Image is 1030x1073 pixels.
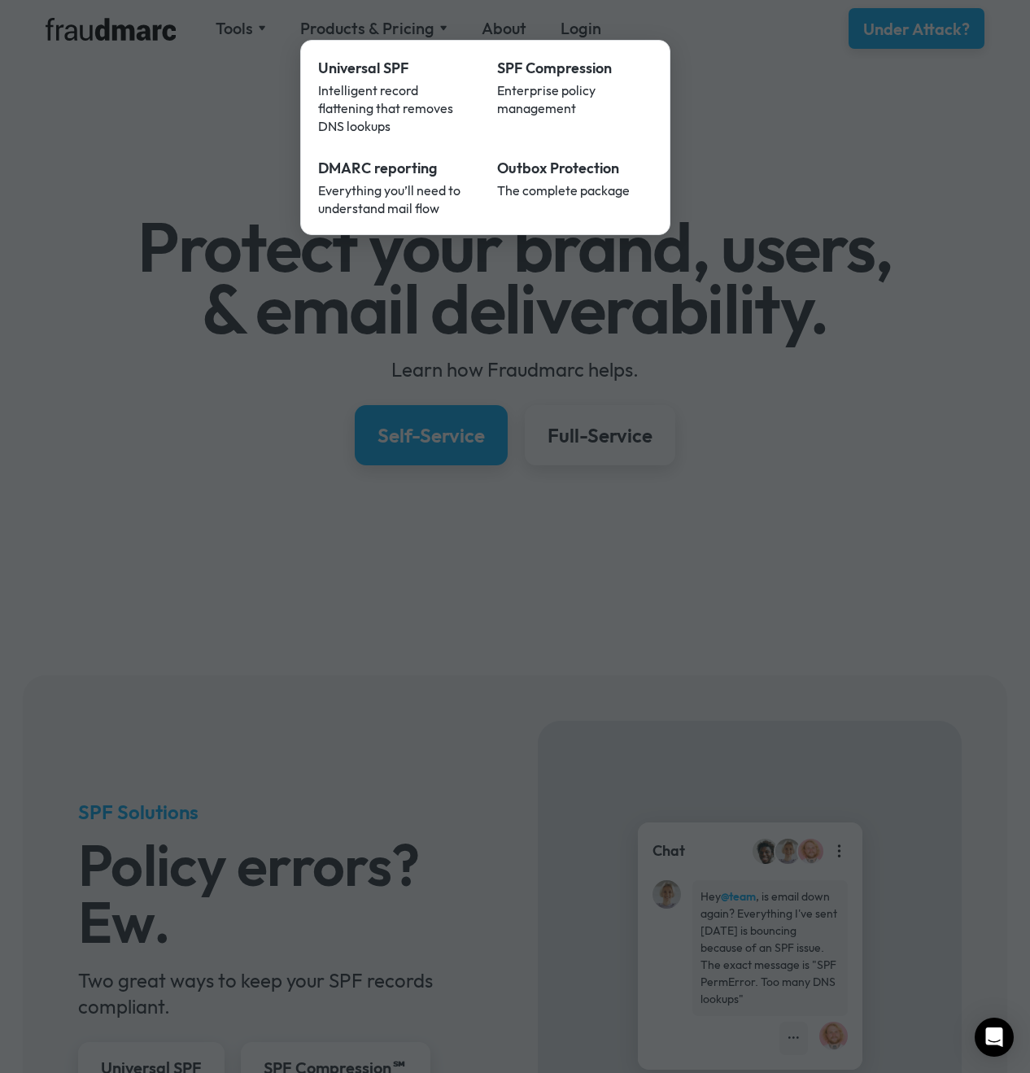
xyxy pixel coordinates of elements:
nav: Products & Pricing [300,40,670,235]
a: Universal SPFIntelligent record flattening that removes DNS lookups [307,46,486,146]
div: Universal SPF [318,58,474,79]
div: Intelligent record flattening that removes DNS lookups [318,81,474,135]
div: Everything you’ll need to understand mail flow [318,181,474,217]
div: The complete package [497,181,653,199]
div: Outbox Protection [497,158,653,179]
a: DMARC reportingEverything you’ll need to understand mail flow [307,146,486,229]
div: Open Intercom Messenger [975,1018,1014,1057]
div: SPF Compression [497,58,653,79]
a: Outbox ProtectionThe complete package [486,146,665,229]
div: DMARC reporting [318,158,474,179]
div: Enterprise policy management [497,81,653,117]
a: SPF CompressionEnterprise policy management [486,46,665,146]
